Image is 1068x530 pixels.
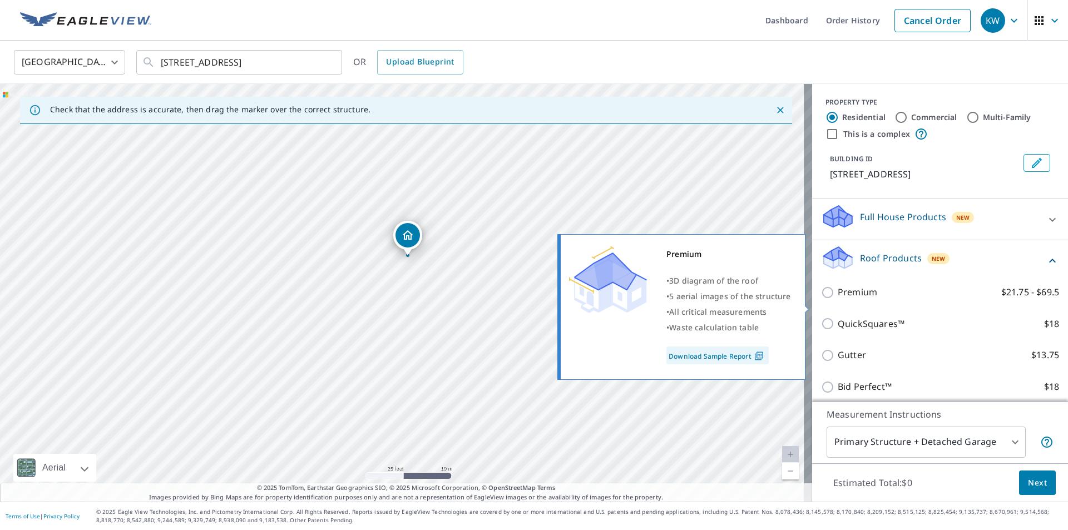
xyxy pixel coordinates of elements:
[838,317,904,331] p: QuickSquares™
[377,50,463,75] a: Upload Blueprint
[838,348,866,362] p: Gutter
[894,9,971,32] a: Cancel Order
[666,320,791,335] div: •
[20,12,151,29] img: EV Logo
[39,454,69,482] div: Aerial
[353,50,463,75] div: OR
[843,128,910,140] label: This is a complex
[782,446,799,463] a: Current Level 20, Zoom In Disabled
[666,304,791,320] div: •
[669,322,759,333] span: Waste calculation table
[393,221,422,255] div: Dropped pin, building 1, Residential property, 4820 Kingston Ave Highlands Ranch, CO 80130
[666,346,769,364] a: Download Sample Report
[50,105,370,115] p: Check that the address is accurate, then drag the marker over the correct structure.
[983,112,1031,123] label: Multi-Family
[838,285,877,299] p: Premium
[669,306,767,317] span: All critical measurements
[1001,285,1059,299] p: $21.75 - $69.5
[257,483,556,493] span: © 2025 TomTom, Earthstar Geographics SIO, © 2025 Microsoft Corporation, ©
[1044,380,1059,394] p: $18
[386,55,454,69] span: Upload Blueprint
[830,167,1019,181] p: [STREET_ADDRESS]
[821,204,1059,235] div: Full House ProductsNew
[669,291,790,301] span: 5 aerial images of the structure
[827,427,1026,458] div: Primary Structure + Detached Garage
[1019,470,1056,496] button: Next
[751,351,767,361] img: Pdf Icon
[1044,317,1059,331] p: $18
[6,513,80,519] p: |
[782,463,799,479] a: Current Level 20, Zoom Out
[537,483,556,492] a: Terms
[666,246,791,262] div: Premium
[96,508,1062,524] p: © 2025 Eagle View Technologies, Inc. and Pictometry International Corp. All Rights Reserved. Repo...
[669,275,758,286] span: 3D diagram of the roof
[956,213,970,222] span: New
[821,245,1059,276] div: Roof ProductsNew
[1040,435,1054,449] span: Your report will include the primary structure and a detached garage if one exists.
[666,289,791,304] div: •
[825,97,1055,107] div: PROPERTY TYPE
[981,8,1005,33] div: KW
[666,273,791,289] div: •
[932,254,946,263] span: New
[1028,476,1047,490] span: Next
[13,454,96,482] div: Aerial
[43,512,80,520] a: Privacy Policy
[488,483,535,492] a: OpenStreetMap
[6,512,40,520] a: Terms of Use
[838,380,892,394] p: Bid Perfect™
[773,103,788,117] button: Close
[911,112,957,123] label: Commercial
[1023,154,1050,172] button: Edit building 1
[569,246,647,313] img: Premium
[14,47,125,78] div: [GEOGRAPHIC_DATA]
[827,408,1054,421] p: Measurement Instructions
[842,112,886,123] label: Residential
[824,470,921,495] p: Estimated Total: $0
[161,47,319,78] input: Search by address or latitude-longitude
[830,154,873,164] p: BUILDING ID
[860,210,946,224] p: Full House Products
[1031,348,1059,362] p: $13.75
[860,251,922,265] p: Roof Products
